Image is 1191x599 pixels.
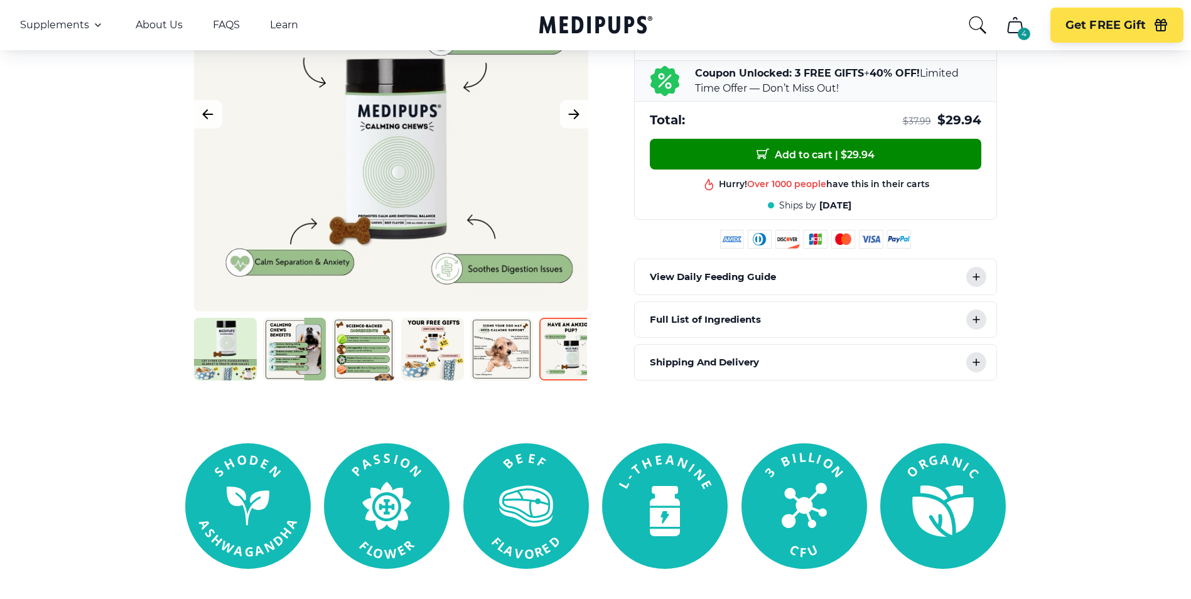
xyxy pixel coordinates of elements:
[650,312,761,327] p: Full List of Ingredients
[332,318,395,380] img: Calming Dog Chews | Natural Dog Supplements
[263,318,326,380] img: Calming Dog Chews | Natural Dog Supplements
[560,100,588,128] button: Next Image
[539,13,652,39] a: Medipups
[903,116,931,127] span: $ 37.99
[401,318,464,380] img: Calming Dog Chews | Natural Dog Supplements
[539,318,602,380] img: Calming Dog Chews | Natural Dog Supplements
[1065,18,1146,33] span: Get FREE Gift
[757,148,875,161] span: Add to cart | $ 29.94
[695,67,864,79] b: Coupon Unlocked: 3 FREE GIFTS
[650,112,685,129] span: Total:
[937,112,981,129] span: $ 29.94
[650,269,776,284] p: View Daily Feeding Guide
[1050,8,1183,43] button: Get FREE Gift
[136,19,183,31] a: About Us
[779,200,816,212] span: Ships by
[270,19,298,31] a: Learn
[20,19,89,31] span: Supplements
[719,178,929,190] div: Hurry! have this in their carts
[650,139,981,170] button: Add to cart | $29.94
[20,18,105,33] button: Supplements
[1000,10,1030,40] button: cart
[695,66,981,96] p: + Limited Time Offer — Don’t Miss Out!
[720,230,911,249] img: payment methods
[470,318,533,380] img: Calming Dog Chews | Natural Dog Supplements
[194,318,257,380] img: Calming Dog Chews | Natural Dog Supplements
[194,100,222,128] button: Previous Image
[747,178,826,190] span: Over 1000 people
[650,355,759,370] p: Shipping And Delivery
[967,15,988,35] button: search
[819,200,851,212] span: [DATE]
[213,19,240,31] a: FAQS
[1018,28,1030,40] div: 4
[870,67,920,79] b: 40% OFF!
